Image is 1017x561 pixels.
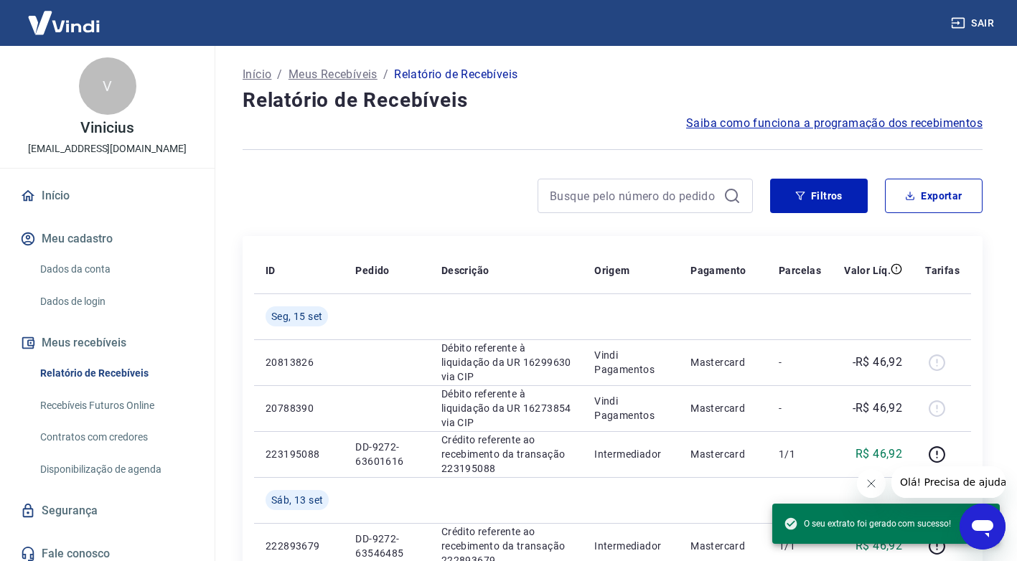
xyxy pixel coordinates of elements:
[690,539,756,553] p: Mastercard
[925,263,960,278] p: Tarifas
[34,255,197,284] a: Dados da conta
[271,309,322,324] span: Seg, 15 set
[266,401,332,415] p: 20788390
[779,263,821,278] p: Parcelas
[34,391,197,420] a: Recebíveis Futuros Online
[779,447,821,461] p: 1/1
[34,359,197,388] a: Relatório de Recebíveis
[844,263,891,278] p: Valor Líq.
[17,495,197,527] a: Segurança
[853,400,903,417] p: -R$ 46,92
[779,355,821,369] p: -
[690,447,756,461] p: Mastercard
[690,355,756,369] p: Mastercard
[271,493,323,507] span: Sáb, 13 set
[17,180,197,212] a: Início
[266,355,332,369] p: 20813826
[383,66,388,83] p: /
[960,504,1006,550] iframe: Botão para abrir a janela de mensagens
[34,455,197,484] a: Disponibilização de agenda
[34,423,197,452] a: Contratos com credores
[891,466,1006,498] iframe: Mensagem da empresa
[266,263,276,278] p: ID
[266,539,332,553] p: 222893679
[441,387,571,430] p: Débito referente à liquidação da UR 16273854 via CIP
[80,121,134,136] p: Vinicius
[441,263,489,278] p: Descrição
[277,66,282,83] p: /
[594,539,667,553] p: Intermediador
[779,401,821,415] p: -
[690,401,756,415] p: Mastercard
[550,185,718,207] input: Busque pelo número do pedido
[690,263,746,278] p: Pagamento
[856,445,902,463] p: R$ 46,92
[355,263,389,278] p: Pedido
[394,66,517,83] p: Relatório de Recebíveis
[594,263,629,278] p: Origem
[948,10,1000,37] button: Sair
[784,517,951,531] span: O seu extrato foi gerado com sucesso!
[853,354,903,371] p: -R$ 46,92
[17,1,111,44] img: Vindi
[770,179,868,213] button: Filtros
[857,469,886,498] iframe: Fechar mensagem
[779,539,821,553] p: 1/1
[885,179,983,213] button: Exportar
[594,447,667,461] p: Intermediador
[594,394,667,423] p: Vindi Pagamentos
[17,223,197,255] button: Meu cadastro
[17,327,197,359] button: Meus recebíveis
[289,66,378,83] a: Meus Recebíveis
[686,115,983,132] a: Saiba como funciona a programação dos recebimentos
[594,348,667,377] p: Vindi Pagamentos
[266,447,332,461] p: 223195088
[856,537,902,555] p: R$ 46,92
[441,341,571,384] p: Débito referente à liquidação da UR 16299630 via CIP
[441,433,571,476] p: Crédito referente ao recebimento da transação 223195088
[355,532,418,560] p: DD-9272-63546485
[355,440,418,468] p: DD-9272-63601616
[243,66,271,83] a: Início
[9,10,121,22] span: Olá! Precisa de ajuda?
[243,86,983,115] h4: Relatório de Recebíveis
[28,141,187,156] p: [EMAIL_ADDRESS][DOMAIN_NAME]
[79,57,136,115] div: V
[34,287,197,316] a: Dados de login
